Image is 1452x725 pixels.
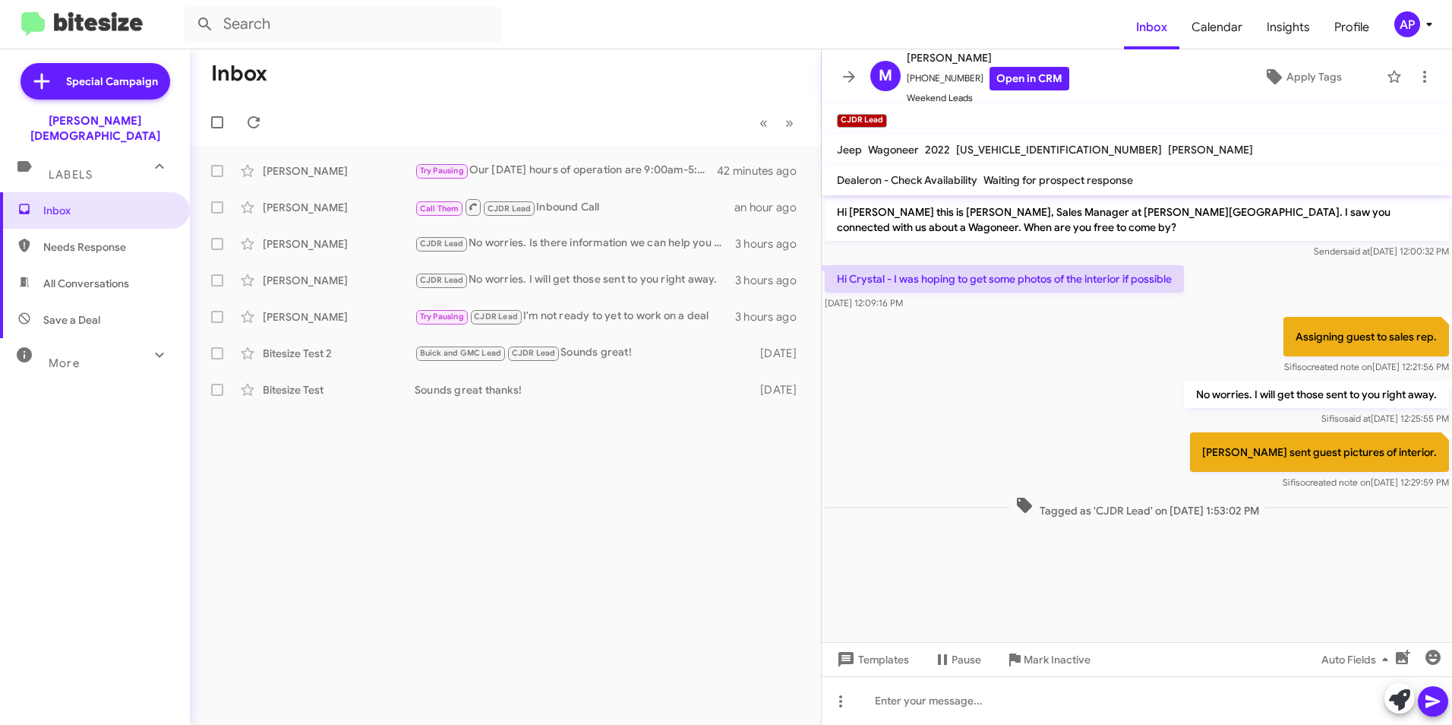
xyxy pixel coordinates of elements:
a: Calendar [1179,5,1255,49]
span: Labels [49,168,93,182]
span: Wagoneer [868,143,919,157]
span: created note on [1305,476,1371,488]
div: [PERSON_NAME] [263,163,415,179]
span: Sender [DATE] 12:00:32 PM [1314,245,1449,257]
div: [PERSON_NAME] [263,236,415,252]
a: Profile [1322,5,1381,49]
span: Try Pausing [420,312,464,321]
span: Apply Tags [1286,63,1342,90]
a: Special Campaign [21,63,170,100]
span: said at [1344,413,1371,424]
p: Hi [PERSON_NAME] this is [PERSON_NAME], Sales Manager at [PERSON_NAME][GEOGRAPHIC_DATA]. I saw yo... [825,198,1449,241]
span: created note on [1307,361,1372,372]
span: [PERSON_NAME] [907,49,1069,67]
span: CJDR Lead [420,239,464,249]
span: Special Campaign [66,74,158,89]
span: Inbox [43,203,172,218]
a: Insights [1255,5,1322,49]
span: Dealeron - Check Availability [837,173,977,187]
button: Apply Tags [1225,63,1379,90]
span: said at [1343,245,1370,257]
span: M [879,64,892,88]
a: Open in CRM [990,67,1069,90]
span: Auto Fields [1321,646,1394,673]
span: CJDR Lead [512,348,556,358]
small: CJDR Lead [837,114,887,128]
button: Next [776,107,803,138]
span: CJDR Lead [420,275,464,285]
span: [PHONE_NUMBER] [907,67,1069,90]
span: [PERSON_NAME] [1168,143,1253,157]
p: Hi Crystal - I was hoping to get some photos of the interior if possible [825,265,1184,293]
h1: Inbox [211,62,267,86]
span: Sifiso [DATE] 12:25:55 PM [1321,413,1449,424]
button: Auto Fields [1309,646,1406,673]
p: No worries. I will get those sent to you right away. [1184,381,1449,408]
span: All Conversations [43,276,129,291]
span: « [759,113,768,132]
div: Bitesize Test [263,382,415,397]
div: No worries. Is there information we can help you with? [415,235,735,252]
div: [PERSON_NAME] [263,200,415,215]
span: 2022 [925,143,950,157]
div: 3 hours ago [735,273,809,288]
div: [PERSON_NAME] [263,309,415,325]
p: Assigning guest to sales rep. [1283,317,1449,356]
span: » [785,113,794,132]
div: 3 hours ago [735,236,809,252]
div: 42 minutes ago [718,163,809,179]
span: More [49,356,80,370]
span: Waiting for prospect response [983,173,1133,187]
button: Templates [822,646,921,673]
span: Try Pausing [420,166,464,176]
div: Bitesize Test 2 [263,346,415,361]
span: Pause [952,646,981,673]
span: Needs Response [43,239,172,255]
span: Sifiso [DATE] 12:21:56 PM [1284,361,1449,372]
div: Inbound Call [415,198,734,217]
span: [US_VEHICLE_IDENTIFICATION_NUMBER] [956,143,1162,157]
div: an hour ago [734,200,809,215]
span: CJDR Lead [474,312,518,321]
button: Previous [750,107,777,138]
span: Sifiso [DATE] 12:29:59 PM [1283,476,1449,488]
div: [DATE] [753,346,809,361]
p: [PERSON_NAME] sent guest pictures of interior. [1190,432,1449,472]
div: Sounds great thanks! [415,382,753,397]
span: Save a Deal [43,312,100,328]
div: No worries. I will get those sent to you right away. [415,271,735,289]
button: Mark Inactive [993,646,1103,673]
span: Tagged as 'CJDR Lead' on [DATE] 1:53:02 PM [1009,496,1265,518]
div: [DATE] [753,382,809,397]
span: Templates [834,646,909,673]
span: Call Them [420,204,459,214]
nav: Page navigation example [751,107,803,138]
span: CJDR Lead [488,204,532,214]
button: AP [1381,11,1435,37]
span: Weekend Leads [907,90,1069,106]
div: I'm not ready to yet to work on a deal [415,308,735,325]
div: [PERSON_NAME] [263,273,415,288]
span: [DATE] 12:09:16 PM [825,297,903,309]
span: Mark Inactive [1024,646,1091,673]
div: Sounds great! [415,344,753,362]
input: Search [184,6,503,43]
span: Jeep [837,143,862,157]
div: Our [DATE] hours of operation are 9:00am-5:00pm, and [DATE] hours are 11:00am-5:00pm [415,162,718,179]
div: 3 hours ago [735,309,809,325]
button: Pause [921,646,993,673]
span: Buick and GMC Lead [420,348,502,358]
div: AP [1394,11,1420,37]
a: Inbox [1124,5,1179,49]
